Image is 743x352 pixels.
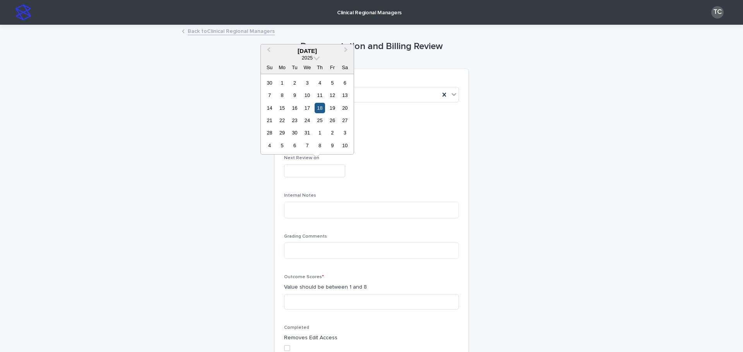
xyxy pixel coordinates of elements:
div: Choose Monday, December 8th, 2025 [277,90,287,100]
p: Value should be between 1 and 8 [284,283,459,291]
div: Choose Friday, January 2nd, 2026 [327,128,337,138]
div: Choose Friday, December 5th, 2025 [327,78,337,88]
div: Fr [327,62,337,73]
div: Choose Wednesday, December 3rd, 2025 [302,78,312,88]
div: Choose Monday, December 22nd, 2025 [277,115,287,126]
div: Choose Thursday, December 11th, 2025 [315,90,325,100]
div: Choose Saturday, December 20th, 2025 [340,103,350,113]
div: Choose Sunday, December 21st, 2025 [264,115,275,126]
div: Th [315,62,325,73]
div: Choose Saturday, December 13th, 2025 [340,90,350,100]
div: Choose Saturday, January 10th, 2026 [340,140,350,151]
div: month 2025-12 [263,77,351,152]
h1: Documentation and Billing Review [275,41,468,52]
div: Choose Monday, December 29th, 2025 [277,128,287,138]
div: Choose Thursday, January 8th, 2026 [315,140,325,151]
div: Choose Saturday, December 6th, 2025 [340,78,350,88]
span: Grading Comments [284,234,327,239]
div: Choose Friday, December 26th, 2025 [327,115,337,126]
div: Tu [289,62,300,73]
div: Choose Friday, December 19th, 2025 [327,103,337,113]
div: Choose Saturday, December 27th, 2025 [340,115,350,126]
p: Removes Edit Access [284,334,459,342]
div: Choose Sunday, December 7th, 2025 [264,90,275,100]
div: Choose Friday, January 9th, 2026 [327,140,337,151]
div: Choose Wednesday, December 17th, 2025 [302,103,312,113]
div: Choose Sunday, November 30th, 2025 [264,78,275,88]
div: Choose Tuesday, January 6th, 2026 [289,140,300,151]
div: Choose Wednesday, December 24th, 2025 [302,115,312,126]
span: Completed [284,325,309,330]
div: [DATE] [261,48,354,54]
div: Choose Thursday, December 25th, 2025 [315,115,325,126]
div: Choose Tuesday, December 23rd, 2025 [289,115,300,126]
div: Choose Wednesday, December 10th, 2025 [302,90,312,100]
div: Choose Monday, December 15th, 2025 [277,103,287,113]
div: Choose Wednesday, January 7th, 2026 [302,140,312,151]
div: Sa [340,62,350,73]
div: Choose Tuesday, December 30th, 2025 [289,128,300,138]
div: Choose Sunday, January 4th, 2026 [264,140,275,151]
div: Choose Tuesday, December 16th, 2025 [289,103,300,113]
button: Previous Month [262,45,274,58]
div: We [302,62,312,73]
img: stacker-logo-s-only.png [15,5,31,20]
a: Back toClinical Regional Managers [188,26,275,35]
div: Choose Monday, January 5th, 2026 [277,140,287,151]
div: Su [264,62,275,73]
div: TC [711,6,724,19]
span: Outcome Scores [284,275,324,279]
div: Choose Monday, December 1st, 2025 [277,78,287,88]
div: Choose Tuesday, December 9th, 2025 [289,90,300,100]
span: 2025 [302,55,313,61]
div: Choose Sunday, December 28th, 2025 [264,128,275,138]
div: Choose Thursday, December 18th, 2025 [315,103,325,113]
div: Choose Sunday, December 14th, 2025 [264,103,275,113]
div: Choose Saturday, January 3rd, 2026 [340,128,350,138]
div: Choose Wednesday, December 31st, 2025 [302,128,312,138]
div: Choose Thursday, December 4th, 2025 [315,78,325,88]
span: Internal Notes [284,193,316,198]
div: Choose Thursday, January 1st, 2026 [315,128,325,138]
div: Choose Friday, December 12th, 2025 [327,90,337,100]
div: Choose Tuesday, December 2nd, 2025 [289,78,300,88]
div: Mo [277,62,287,73]
button: Next Month [341,45,353,58]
